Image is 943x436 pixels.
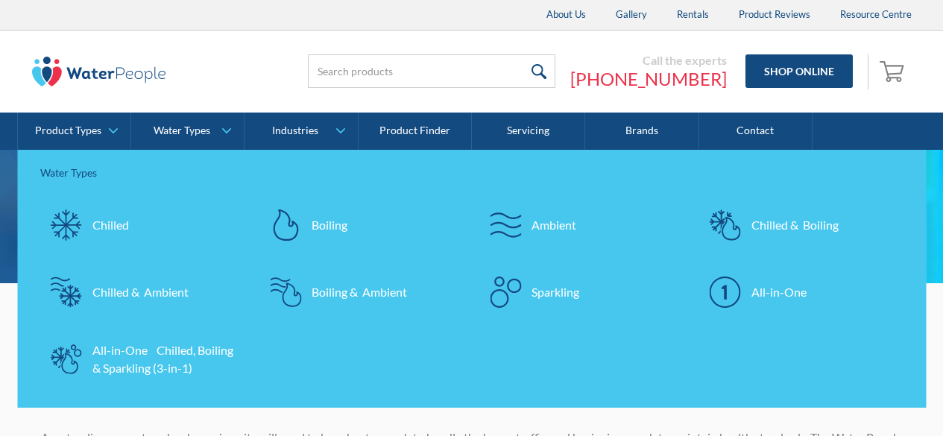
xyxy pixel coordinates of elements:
[532,283,579,301] div: Sparkling
[570,68,727,90] a: [PHONE_NUMBER]
[876,54,912,89] a: Open empty cart
[745,54,853,88] a: Shop Online
[699,113,813,150] a: Contact
[312,283,407,301] div: Boiling & Ambient
[18,113,130,150] a: Product Types
[479,199,684,251] a: Ambient
[40,333,245,385] a: All-in-One Chilled, Boiling & Sparkling (3-in-1)
[245,113,357,150] a: Industries
[131,113,244,150] a: Water Types
[585,113,698,150] a: Brands
[312,216,347,234] div: Boiling
[532,216,576,234] div: Ambient
[308,54,555,88] input: Search products
[154,124,210,137] div: Water Types
[92,341,238,377] div: All-in-One Chilled, Boiling & Sparkling (3-in-1)
[570,53,727,68] div: Call the experts
[472,113,585,150] a: Servicing
[359,113,472,150] a: Product Finder
[32,57,166,86] img: The Water People
[40,165,904,180] div: Water Types
[699,266,904,318] a: All-in-One
[272,124,318,137] div: Industries
[259,266,464,318] a: Boiling & Ambient
[880,59,908,83] img: shopping cart
[751,216,839,234] div: Chilled & Boiling
[35,124,101,137] div: Product Types
[259,199,464,251] a: Boiling
[40,199,245,251] a: Chilled
[92,283,189,301] div: Chilled & Ambient
[18,150,927,408] nav: Water Types
[40,266,245,318] a: Chilled & Ambient
[751,283,807,301] div: All-in-One
[92,216,129,234] div: Chilled
[699,199,904,251] a: Chilled & Boiling
[479,266,684,318] a: Sparkling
